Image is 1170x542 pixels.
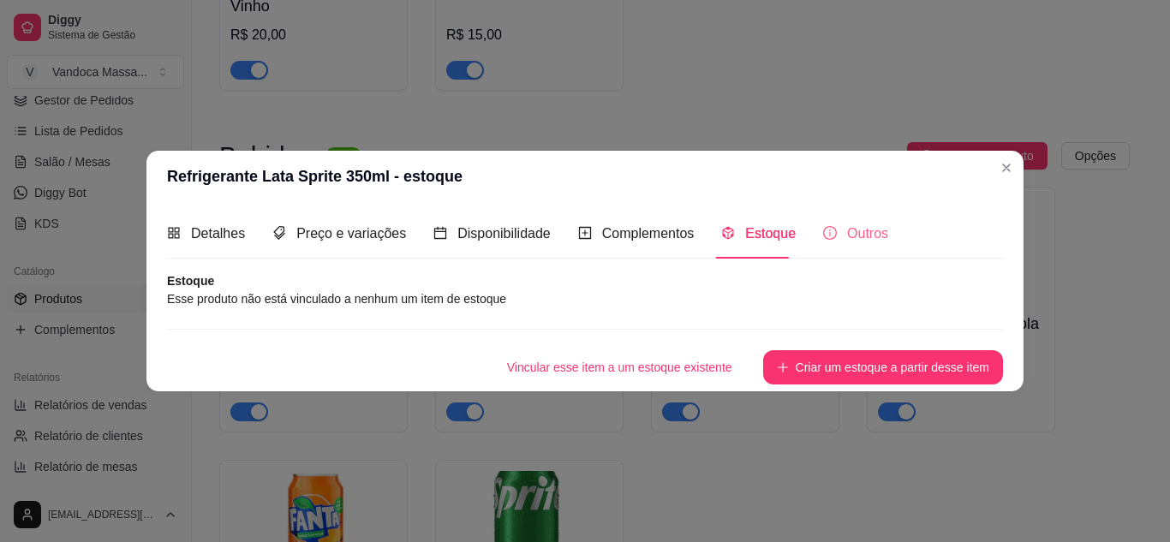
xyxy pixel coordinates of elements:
[578,226,592,240] span: plus-square
[272,226,286,240] span: tags
[296,226,406,241] span: Preço e variações
[433,226,447,240] span: calendar
[763,350,1003,384] button: plusCriar um estoque a partir desse item
[721,226,735,240] span: code-sandbox
[745,226,796,241] span: Estoque
[993,154,1020,182] button: Close
[847,226,888,241] span: Outros
[191,226,245,241] span: Detalhes
[146,151,1024,202] header: Refrigerante Lata Sprite 350ml - estoque
[493,350,746,384] button: Vincular esse item a um estoque existente
[777,361,789,373] span: plus
[823,226,837,240] span: info-circle
[457,226,551,241] span: Disponibilidade
[167,289,1003,308] article: Esse produto não está vinculado a nenhum um item de estoque
[602,226,695,241] span: Complementos
[167,272,1003,289] article: Estoque
[167,226,181,240] span: appstore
